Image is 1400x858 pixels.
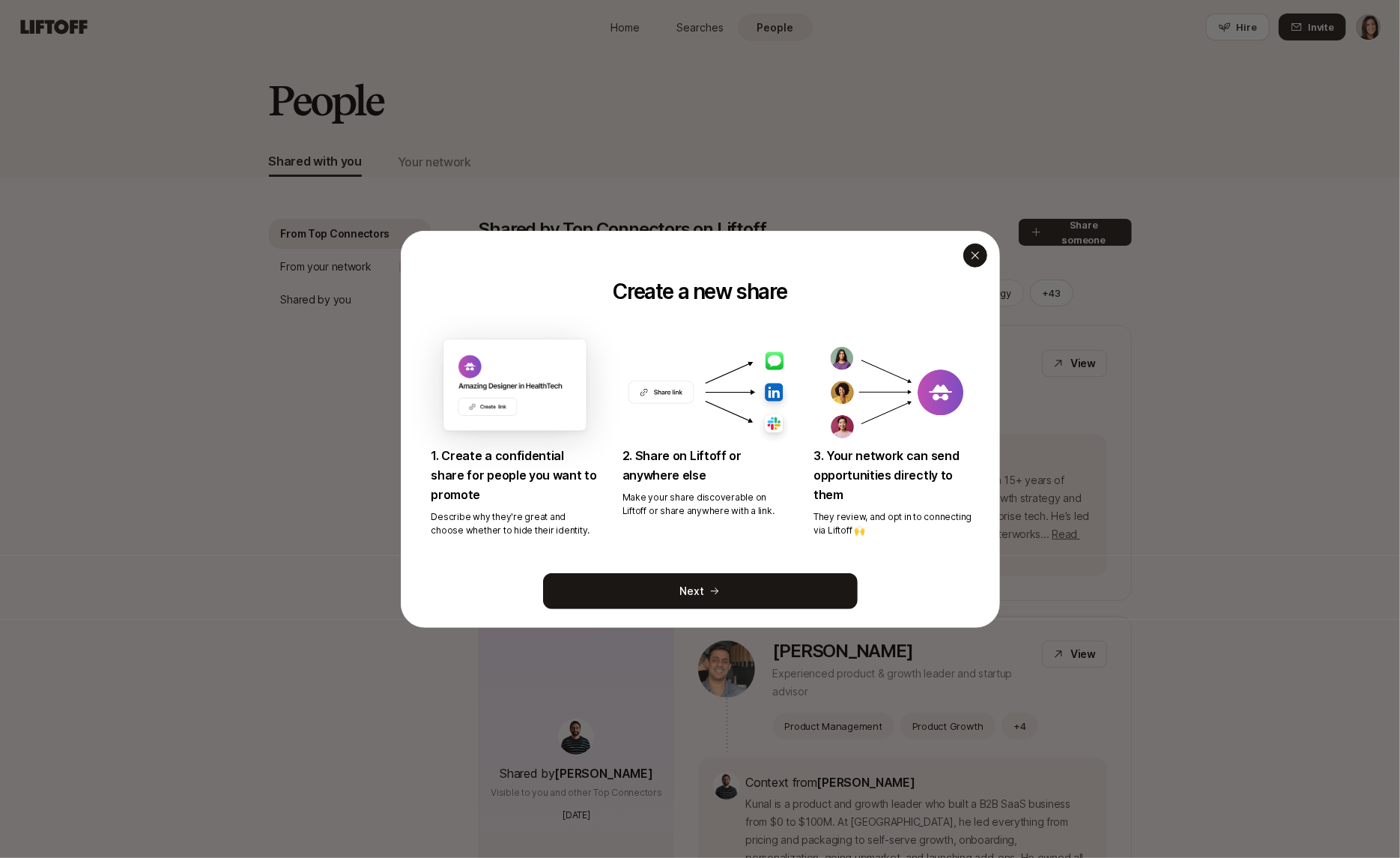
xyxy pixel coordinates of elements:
p: They review, and opt in to connecting via Liftoff 🙌 [813,510,981,537]
p: Create a new share [613,279,787,303]
img: candidate share explainer 1 [622,339,790,445]
p: 3. Your network can send opportunities directly to them [813,446,981,504]
p: 2. Share on Liftoff or anywhere else [622,446,790,485]
p: 1. Create a confidential share for people you want to promote [431,446,599,504]
p: Describe why they're great and choose whether to hide their identity. [431,510,599,537]
button: Next [543,573,858,609]
img: candidate share explainer 2 [813,339,981,445]
p: Make your share discoverable on Liftoff or share anywhere with a link. [622,491,790,518]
